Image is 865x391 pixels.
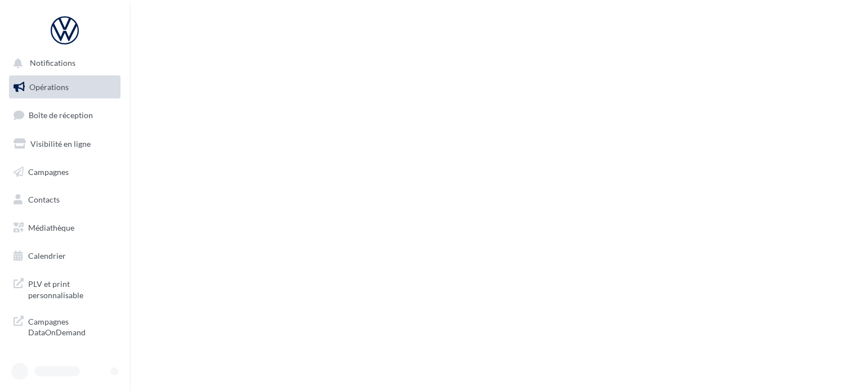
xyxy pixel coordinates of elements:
a: PLV et print personnalisable [7,272,123,305]
a: Boîte de réception [7,103,123,127]
span: Campagnes [28,167,69,176]
span: Contacts [28,195,60,204]
span: Boîte de réception [29,110,93,120]
span: Médiathèque [28,223,74,232]
a: Opérations [7,75,123,99]
a: Médiathèque [7,216,123,240]
span: PLV et print personnalisable [28,276,116,300]
span: Campagnes DataOnDemand [28,314,116,338]
span: Calendrier [28,251,66,260]
span: Notifications [30,59,75,68]
a: Campagnes DataOnDemand [7,309,123,343]
span: Opérations [29,82,69,92]
a: Visibilité en ligne [7,132,123,156]
a: Campagnes [7,160,123,184]
span: Visibilité en ligne [30,139,91,149]
a: Calendrier [7,244,123,268]
a: Contacts [7,188,123,212]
